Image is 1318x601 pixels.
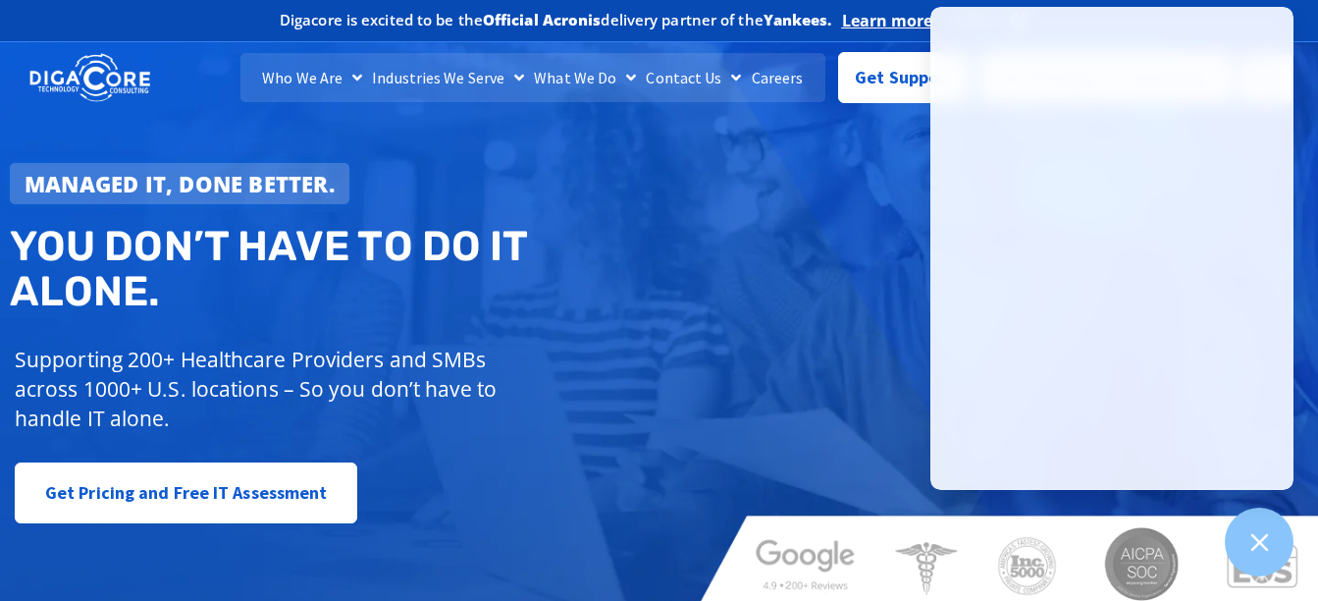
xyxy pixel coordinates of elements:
h2: You don’t have to do IT alone. [10,224,673,314]
a: Learn more [842,11,933,30]
strong: Managed IT, done better. [25,169,335,198]
a: Industries We Serve [367,53,529,102]
a: Get Pricing and Free IT Assessment [15,463,357,523]
h2: Digacore is excited to be the delivery partner of the [280,13,832,27]
b: Yankees. [764,10,832,29]
a: Careers [747,53,809,102]
span: Get Support [855,58,953,97]
a: What We Do [529,53,641,102]
b: Official Acronis [483,10,602,29]
p: Supporting 200+ Healthcare Providers and SMBs across 1000+ U.S. locations – So you don’t have to ... [15,345,554,433]
iframe: Chatgenie Messenger [930,7,1293,490]
a: Contact Us [641,53,746,102]
img: DigaCore Technology Consulting [29,52,150,104]
span: Get Pricing and Free IT Assessment [45,473,327,513]
nav: Menu [240,53,825,102]
a: Who We Are [257,53,367,102]
a: Managed IT, done better. [10,163,349,204]
a: Get Support [838,52,969,103]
